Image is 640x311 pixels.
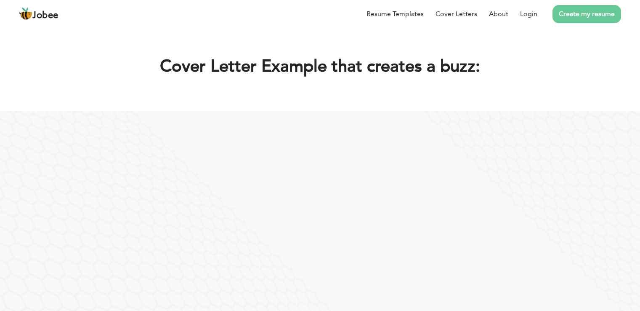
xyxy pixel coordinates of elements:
a: Resume Templates [366,9,424,19]
a: Jobee [19,7,58,21]
a: Create my resume [552,5,621,23]
img: jobee.io [19,7,32,21]
h1: Cover Letter Example that creates a buzz: [20,56,620,78]
a: Cover Letters [436,9,477,19]
a: Login [520,9,537,19]
a: About [489,9,508,19]
span: Jobee [32,11,58,20]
